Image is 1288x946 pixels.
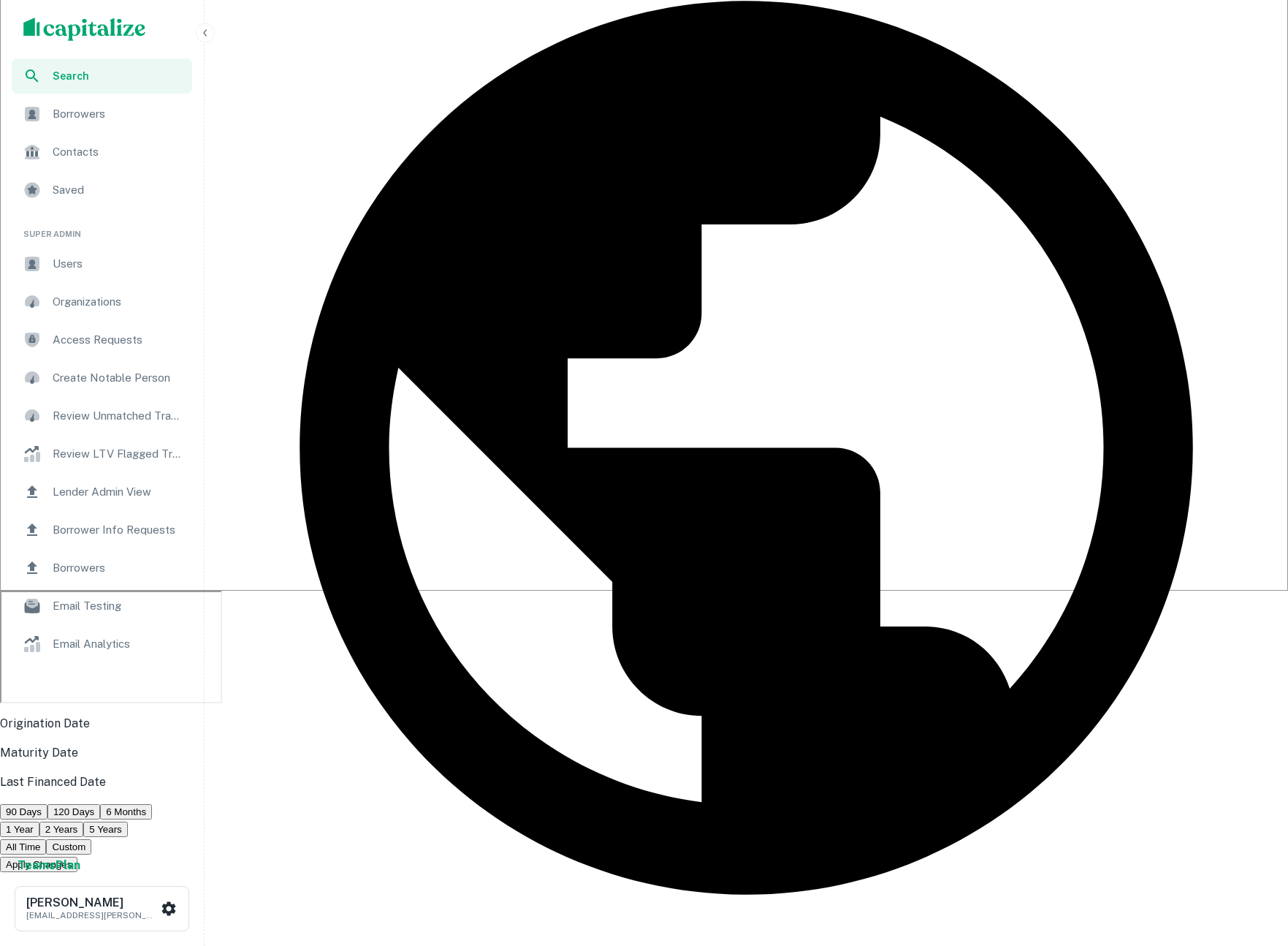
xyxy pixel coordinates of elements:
li: Super Admin [12,211,192,246]
span: Users [53,255,183,273]
h6: [PERSON_NAME] [26,897,158,909]
iframe: Chat Widget [1215,829,1288,899]
span: Review LTV Flagged Transactions [53,445,183,463]
span: Borrower Info Requests [53,521,183,539]
span: Borrowers [53,559,183,577]
span: Borrowers [53,105,183,123]
span: Email Analytics [53,635,183,653]
span: Contacts [53,143,183,161]
span: Email Testing [53,597,183,615]
strong: Teams Plan [18,858,80,872]
img: capitalize-logo.png [23,18,146,41]
span: Saved [53,181,183,199]
span: Lender Admin View [53,483,183,501]
span: Access Requests [53,331,183,349]
span: Review Unmatched Transactions [53,407,183,425]
span: Search [53,68,183,84]
p: [EMAIL_ADDRESS][PERSON_NAME][DOMAIN_NAME] [26,909,158,922]
span: Create Notable Person [53,369,183,387]
span: Organizations [53,293,183,311]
